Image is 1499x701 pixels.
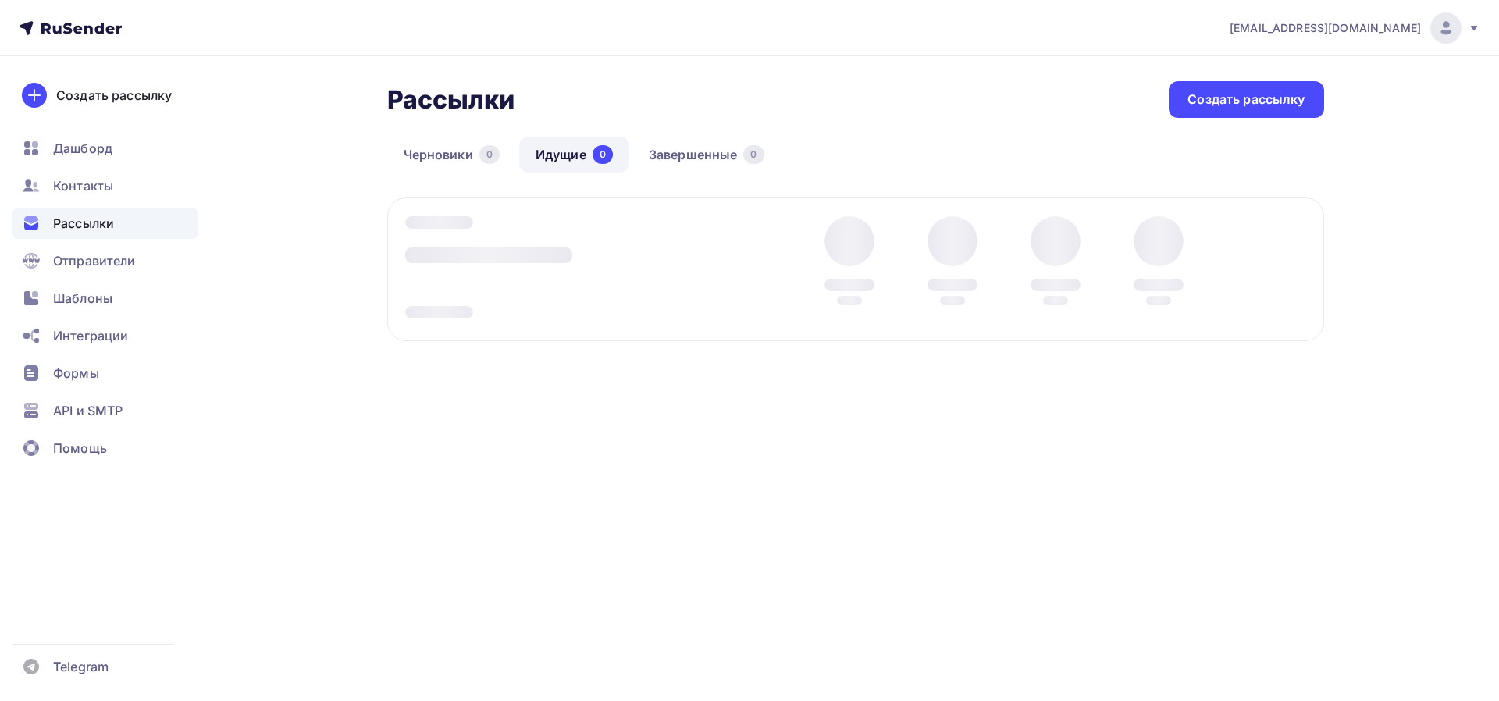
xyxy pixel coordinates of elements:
[12,208,198,239] a: Рассылки
[53,251,136,270] span: Отправители
[53,657,109,676] span: Telegram
[743,145,764,164] div: 0
[12,170,198,201] a: Контакты
[387,84,515,116] h2: Рассылки
[632,137,781,173] a: Завершенные0
[56,86,172,105] div: Создать рассылку
[12,283,198,314] a: Шаблоны
[53,214,114,233] span: Рассылки
[12,245,198,276] a: Отправители
[53,326,128,345] span: Интеграции
[387,137,516,173] a: Черновики0
[1230,12,1480,44] a: [EMAIL_ADDRESS][DOMAIN_NAME]
[519,137,629,173] a: Идущие0
[53,401,123,420] span: API и SMTP
[593,145,613,164] div: 0
[1187,91,1305,109] div: Создать рассылку
[12,358,198,389] a: Формы
[53,176,113,195] span: Контакты
[53,139,112,158] span: Дашборд
[53,439,107,457] span: Помощь
[479,145,500,164] div: 0
[53,289,112,308] span: Шаблоны
[1230,20,1421,36] span: [EMAIL_ADDRESS][DOMAIN_NAME]
[12,133,198,164] a: Дашборд
[53,364,99,383] span: Формы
